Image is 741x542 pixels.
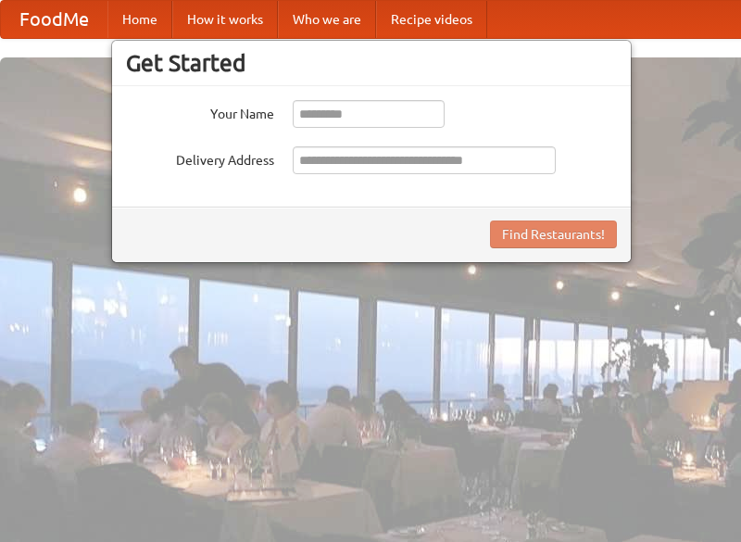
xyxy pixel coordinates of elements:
h3: Get Started [126,49,617,77]
button: Find Restaurants! [490,221,617,248]
label: Delivery Address [126,146,274,170]
a: Recipe videos [376,1,487,38]
a: FoodMe [1,1,107,38]
label: Your Name [126,100,274,123]
a: Home [107,1,172,38]
a: How it works [172,1,278,38]
a: Who we are [278,1,376,38]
